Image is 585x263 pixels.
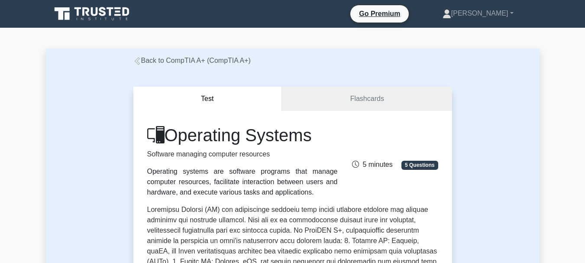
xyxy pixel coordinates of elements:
[401,161,438,169] span: 5 Questions
[133,87,282,111] button: Test
[282,87,452,111] a: Flashcards
[422,5,534,22] a: [PERSON_NAME]
[147,166,338,198] div: Operating systems are software programs that manage computer resources, facilitate interaction be...
[354,8,405,19] a: Go Premium
[133,57,251,64] a: Back to CompTIA A+ (CompTIA A+)
[147,125,338,146] h1: Operating Systems
[147,149,338,159] p: Software managing computer resources
[352,161,392,168] span: 5 minutes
